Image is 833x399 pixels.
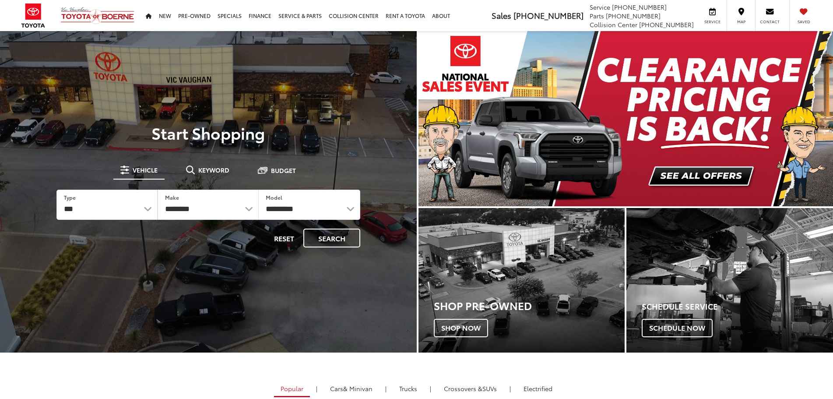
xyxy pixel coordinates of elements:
[165,194,179,201] label: Make
[771,49,833,189] button: Click to view next picture.
[760,19,780,25] span: Contact
[434,319,488,337] span: Shop Now
[626,208,833,353] a: Schedule Service Schedule Now
[639,20,694,29] span: [PHONE_NUMBER]
[642,319,713,337] span: Schedule Now
[492,10,511,21] span: Sales
[64,194,76,201] label: Type
[267,229,302,247] button: Reset
[343,384,373,393] span: & Minivan
[612,3,667,11] span: [PHONE_NUMBER]
[642,302,833,311] h4: Schedule Service
[133,167,158,173] span: Vehicle
[444,384,482,393] span: Crossovers &
[60,7,135,25] img: Vic Vaughan Toyota of Boerne
[703,19,722,25] span: Service
[590,20,637,29] span: Collision Center
[323,381,379,396] a: Cars
[606,11,661,20] span: [PHONE_NUMBER]
[303,229,360,247] button: Search
[590,3,610,11] span: Service
[418,49,481,189] button: Click to view previous picture.
[383,384,389,393] li: |
[271,167,296,173] span: Budget
[434,300,625,311] h3: Shop Pre-Owned
[198,167,229,173] span: Keyword
[731,19,751,25] span: Map
[517,381,559,396] a: Electrified
[314,384,320,393] li: |
[418,208,625,353] a: Shop Pre-Owned Shop Now
[794,19,813,25] span: Saved
[418,208,625,353] div: Toyota
[626,208,833,353] div: Toyota
[266,194,282,201] label: Model
[37,124,380,141] p: Start Shopping
[393,381,424,396] a: Trucks
[274,381,310,397] a: Popular
[590,11,604,20] span: Parts
[437,381,503,396] a: SUVs
[428,384,433,393] li: |
[513,10,583,21] span: [PHONE_NUMBER]
[507,384,513,393] li: |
